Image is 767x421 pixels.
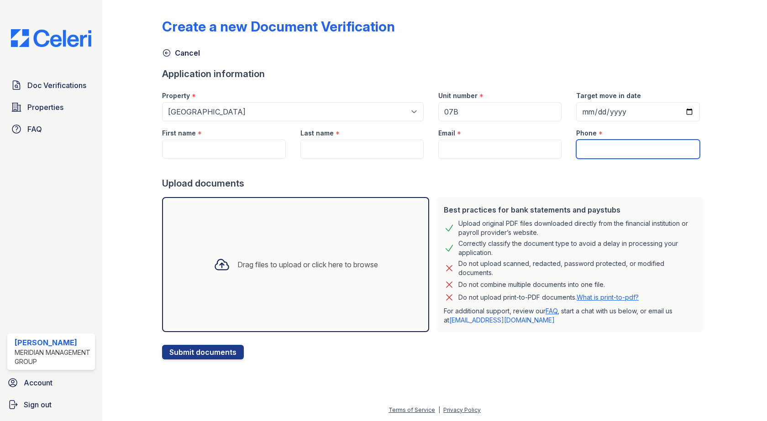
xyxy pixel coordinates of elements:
[4,374,99,392] a: Account
[438,406,440,413] div: |
[458,219,696,237] div: Upload original PDF files downloaded directly from the financial institution or payroll provider’...
[162,91,190,100] label: Property
[444,307,696,325] p: For additional support, review our , start a chat with us below, or email us at
[443,406,481,413] a: Privacy Policy
[162,68,707,80] div: Application information
[7,120,95,138] a: FAQ
[7,98,95,116] a: Properties
[458,239,696,257] div: Correctly classify the document type to avoid a delay in processing your application.
[300,129,334,138] label: Last name
[458,293,639,302] p: Do not upload print-to-PDF documents.
[438,129,455,138] label: Email
[4,29,99,47] img: CE_Logo_Blue-a8612792a0a2168367f1c8372b55b34899dd931a85d93a1a3d3e32e68fde9ad4.png
[15,337,91,348] div: [PERSON_NAME]
[162,345,244,359] button: Submit documents
[27,102,63,113] span: Properties
[458,259,696,277] div: Do not upload scanned, redacted, password protected, or modified documents.
[27,124,42,135] span: FAQ
[7,76,95,94] a: Doc Verifications
[546,307,557,315] a: FAQ
[444,204,696,215] div: Best practices for bank statements and paystubs
[389,406,435,413] a: Terms of Service
[27,80,86,91] span: Doc Verifications
[162,18,395,35] div: Create a new Document Verification
[162,47,200,58] a: Cancel
[162,129,196,138] label: First name
[15,348,91,366] div: Meridian Management Group
[577,293,639,301] a: What is print-to-pdf?
[24,377,53,388] span: Account
[24,399,52,410] span: Sign out
[576,91,641,100] label: Target move in date
[449,316,555,324] a: [EMAIL_ADDRESS][DOMAIN_NAME]
[4,395,99,414] a: Sign out
[576,129,597,138] label: Phone
[438,91,478,100] label: Unit number
[237,259,378,270] div: Drag files to upload or click here to browse
[162,177,707,190] div: Upload documents
[458,279,605,290] div: Do not combine multiple documents into one file.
